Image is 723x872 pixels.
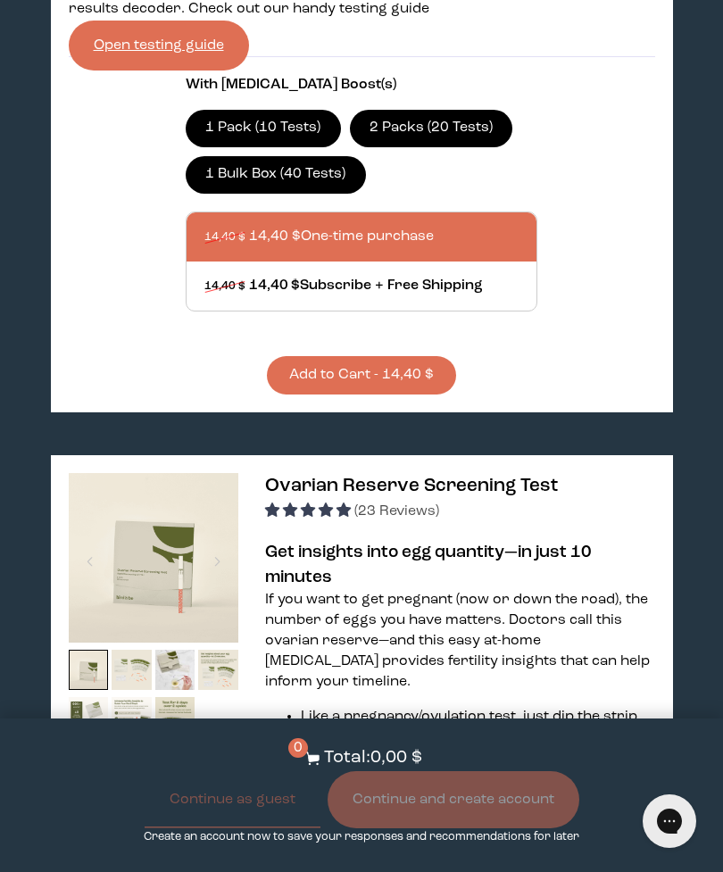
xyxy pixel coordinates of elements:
button: Continue and create account [328,771,579,828]
a: Open testing guide [69,21,249,71]
p: Create an account now to save your responses and recommendations for later [144,828,579,845]
img: thumbnail image [198,650,238,690]
b: Get insights into egg quantity—in just 10 minutes [265,544,592,586]
span: (23 Reviews) [354,504,439,519]
li: Like a pregnancy/ovulation test, just dip the strip and wait 10 minutes [301,707,655,748]
span: 0 [288,738,308,758]
p: With [MEDICAL_DATA] Boost(s) [186,75,537,96]
label: 1 Pack (10 Tests) [186,110,341,147]
span: 4.91 stars [265,504,354,519]
p: If you want to get pregnant (now or down the road), the number of eggs you have matters. Doctors ... [265,590,655,693]
img: thumbnail image [112,650,152,690]
span: Ovarian Reserve Screening Test [265,477,558,495]
img: thumbnail image [69,473,238,643]
img: thumbnail image [155,650,195,690]
img: thumbnail image [69,697,109,737]
img: thumbnail image [112,697,152,737]
p: Total: 0,00 $ [324,745,422,771]
label: 1 Bulk Box (40 Tests) [186,156,366,194]
label: 2 Packs (20 Tests) [350,110,513,147]
iframe: Gorgias live chat messenger [634,788,705,854]
img: thumbnail image [69,650,109,690]
button: Continue as guest [145,771,320,828]
img: thumbnail image [155,697,195,737]
button: Add to Cart - 14,40 $ [267,356,456,394]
